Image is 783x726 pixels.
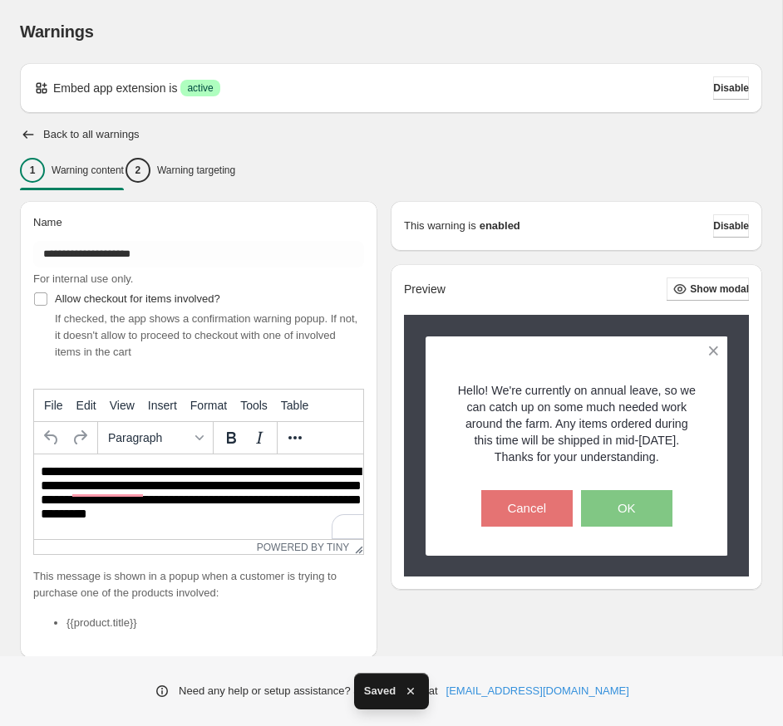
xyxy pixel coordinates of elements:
p: This message is shown in a popup when a customer is trying to purchase one of the products involved: [33,568,364,601]
span: Allow checkout for items involved? [55,292,220,305]
button: 1Warning content [20,153,124,188]
span: Table [281,399,308,412]
iframe: Rich Text Area [34,454,363,539]
span: For internal use only. [33,272,133,285]
span: Saved [364,683,396,699]
p: Warning content [52,164,124,177]
a: [EMAIL_ADDRESS][DOMAIN_NAME] [446,683,629,699]
button: Italic [245,424,273,452]
strong: enabled [480,218,520,234]
p: This warning is [404,218,476,234]
button: Disable [713,76,749,100]
span: Insert [148,399,177,412]
span: active [187,81,213,95]
button: Redo [66,424,94,452]
span: View [110,399,135,412]
span: Name [33,216,62,228]
button: Show modal [667,277,749,301]
button: More... [281,424,309,452]
p: Hello! We're currently on annual leave, so we can catch up on some much needed work around the fa... [455,382,699,465]
p: Warning targeting [157,164,235,177]
button: Disable [713,214,749,238]
li: {{product.title}} [66,615,364,631]
span: Paragraph [108,431,190,444]
button: Formats [101,424,209,452]
span: Show modal [690,282,749,296]
h2: Back to all warnings [43,128,140,141]
button: OK [581,490,672,527]
button: 2Warning targeting [126,153,235,188]
span: Tools [240,399,268,412]
span: Edit [76,399,96,412]
span: If checked, the app shows a confirmation warning popup. If not, it doesn't allow to proceed to ch... [55,312,357,358]
div: Resize [349,540,363,554]
button: Bold [217,424,245,452]
span: File [44,399,63,412]
button: Cancel [481,490,573,527]
span: Format [190,399,227,412]
span: Disable [713,219,749,233]
span: Warnings [20,22,94,41]
a: Powered by Tiny [257,542,350,553]
button: Undo [37,424,66,452]
span: Disable [713,81,749,95]
h2: Preview [404,282,446,297]
p: Embed app extension is [53,80,177,96]
div: 1 [20,158,45,183]
div: 2 [126,158,150,183]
